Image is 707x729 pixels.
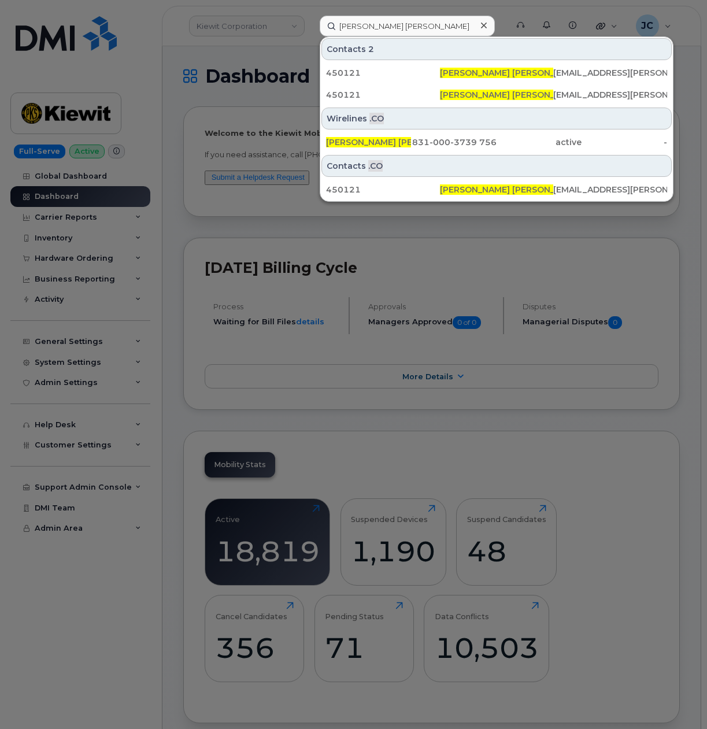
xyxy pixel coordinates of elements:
a: 450121[PERSON_NAME] [PERSON_NAME][EMAIL_ADDRESS][PERSON_NAME][DOMAIN_NAME] [321,84,672,105]
span: [PERSON_NAME] [PERSON_NAME] [326,137,468,147]
div: [EMAIL_ADDRESS][PERSON_NAME][DOMAIN_NAME] [553,67,667,79]
div: Wirelines [321,108,672,129]
span: .CO [368,160,383,172]
div: 450121 [326,89,440,101]
div: active [497,136,582,148]
iframe: Messenger Launcher [657,679,698,720]
span: 2 [368,43,374,55]
div: - [582,136,667,148]
span: [PERSON_NAME] [PERSON_NAME] [440,90,582,100]
span: [PERSON_NAME] [PERSON_NAME] [440,184,582,195]
a: 450121[PERSON_NAME] [PERSON_NAME][EMAIL_ADDRESS][PERSON_NAME][DOMAIN_NAME] [321,179,672,200]
div: 450121 [326,67,440,79]
div: 831-000-3739 756 [411,136,496,148]
div: Contacts [321,155,672,177]
div: [EMAIL_ADDRESS][PERSON_NAME][DOMAIN_NAME] [553,89,667,101]
span: .CO [369,113,384,124]
div: [EMAIL_ADDRESS][PERSON_NAME][DOMAIN_NAME] [553,184,667,195]
div: Contacts [321,38,672,60]
a: 450121[PERSON_NAME] [PERSON_NAME][EMAIL_ADDRESS][PERSON_NAME][DOMAIN_NAME] [321,62,672,83]
div: 450121 [326,184,440,195]
a: [PERSON_NAME] [PERSON_NAME]831-000-3739 756active- [321,132,672,153]
span: [PERSON_NAME] [PERSON_NAME] [440,68,582,78]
